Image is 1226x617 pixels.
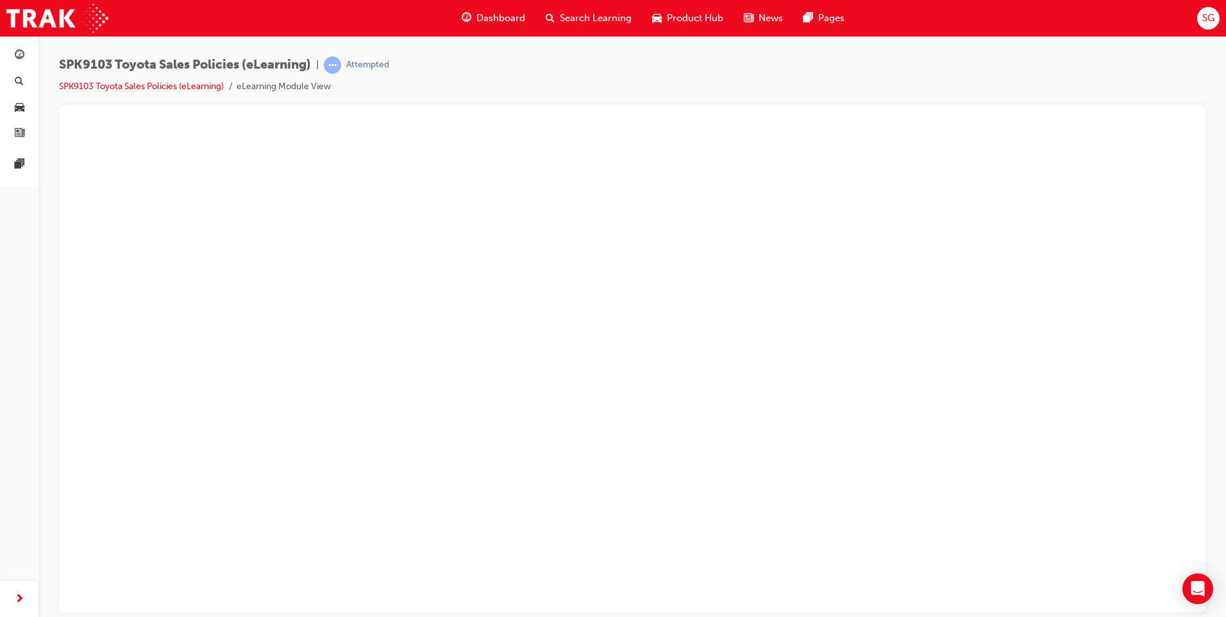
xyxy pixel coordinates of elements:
[346,59,389,71] div: Attempted
[237,80,331,94] li: eLearning Module View
[15,50,24,62] span: guage-icon
[462,10,471,26] span: guage-icon
[759,11,783,26] span: News
[1202,11,1214,26] span: SG
[451,5,535,31] a: guage-iconDashboard
[1182,573,1213,604] div: Open Intercom Messenger
[15,159,24,171] span: pages-icon
[535,5,642,31] a: search-iconSearch Learning
[15,76,24,88] span: search-icon
[476,11,525,26] span: Dashboard
[744,10,753,26] span: news-icon
[324,56,341,74] span: learningRecordVerb_ATTEMPT-icon
[316,58,319,72] span: |
[59,81,224,92] a: SPK9103 Toyota Sales Policies (eLearning)
[652,10,662,26] span: car-icon
[15,591,24,607] span: next-icon
[546,10,555,26] span: search-icon
[59,58,311,72] span: SPK9103 Toyota Sales Policies (eLearning)
[818,11,844,26] span: Pages
[6,4,108,33] img: Trak
[15,102,24,114] span: car-icon
[560,11,632,26] span: Search Learning
[1197,7,1220,30] button: SG
[734,5,793,31] a: news-iconNews
[15,128,24,140] span: news-icon
[667,11,723,26] span: Product Hub
[803,10,813,26] span: pages-icon
[642,5,734,31] a: car-iconProduct Hub
[793,5,855,31] a: pages-iconPages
